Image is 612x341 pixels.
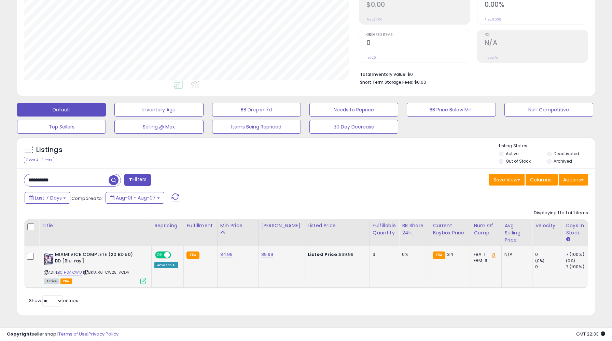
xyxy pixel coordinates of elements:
a: B01HSAIOWU [58,270,82,275]
div: 7 (100%) [566,251,594,258]
a: 84.99 [220,251,233,258]
button: Save View [489,174,525,186]
small: (0%) [566,258,575,263]
div: Current Buybox Price [433,222,468,236]
button: Needs to Reprice [309,103,398,117]
small: Prev: N/A [485,56,498,60]
h5: Listings [36,145,62,155]
a: 89.99 [261,251,274,258]
span: $0.00 [414,79,426,85]
span: 2025-08-15 22:33 GMT [576,331,605,337]
span: Ordered Items [366,33,470,37]
span: Last 7 Days [35,194,62,201]
b: Total Inventory Value: [360,71,406,77]
b: MIAMI VICE COMPLETE (20 BD 50) BD [Blu-ray] [55,251,138,266]
span: All listings currently available for purchase on Amazon [44,278,59,284]
button: Top Sellers [17,120,106,134]
small: Prev: 0 [366,56,376,60]
div: BB Share 24h. [402,222,427,236]
div: [PERSON_NAME] [261,222,302,229]
div: FBA: 1 [474,251,496,258]
button: Items Being Repriced [212,120,301,134]
button: Inventory Age [114,103,203,117]
div: 0% [402,251,425,258]
div: Num of Comp. [474,222,499,236]
h2: N/A [485,39,588,48]
a: Terms of Use [58,331,87,337]
img: 51bRGjRJToL._SL40_.jpg [44,251,53,265]
span: | SKU: R6-CW25-VQDA [83,270,129,275]
b: Short Term Storage Fees: [360,79,413,85]
span: 34 [447,251,453,258]
div: seller snap | | [7,331,119,338]
div: N/A [504,251,527,258]
button: Default [17,103,106,117]
button: Columns [526,174,558,186]
span: Show: entries [29,297,78,304]
button: Last 7 Days [25,192,70,204]
h2: 0.00% [485,1,588,10]
div: Title [42,222,149,229]
span: ON [156,252,164,258]
div: Repricing [154,222,181,229]
div: Clear All Filters [24,157,54,163]
div: FBM: 6 [474,258,496,264]
li: $0 [360,70,583,78]
div: Listed Price [308,222,367,229]
div: Fulfillable Quantity [373,222,396,236]
button: BB Price Below Min [407,103,496,117]
span: FBA [60,278,72,284]
div: Min Price [220,222,255,229]
button: Selling @ Max [114,120,203,134]
h2: 0 [366,39,470,48]
div: Displaying 1 to 1 of 1 items [534,210,588,216]
div: Velocity [535,222,560,229]
div: Avg Selling Price [504,222,529,244]
div: ASIN: [44,251,146,283]
label: Active [506,151,518,156]
div: $69.99 [308,251,364,258]
div: 0 [535,264,563,270]
small: FBA [186,251,199,259]
button: 30 Day Decrease [309,120,398,134]
small: (0%) [535,258,545,263]
small: Prev: 0.00% [485,17,501,22]
b: Listed Price: [308,251,339,258]
button: Actions [559,174,588,186]
button: Filters [124,174,151,186]
div: Days In Stock [566,222,591,236]
label: Deactivated [554,151,579,156]
h2: $0.00 [366,1,470,10]
span: Compared to: [71,195,103,202]
a: Privacy Policy [88,331,119,337]
div: 0 [535,251,563,258]
div: Amazon AI [154,262,178,268]
div: 3 [373,251,394,258]
span: OFF [170,252,181,258]
label: Archived [554,158,572,164]
div: Fulfillment [186,222,214,229]
label: Out of Stock [506,158,531,164]
span: Aug-01 - Aug-07 [116,194,156,201]
span: Columns [530,176,552,183]
p: Listing States: [499,143,595,149]
button: BB Drop in 7d [212,103,301,117]
div: 7 (100%) [566,264,594,270]
strong: Copyright [7,331,32,337]
small: FBA [433,251,445,259]
small: Prev: $0.00 [366,17,382,22]
small: Days In Stock. [566,236,570,243]
button: Non Competitive [504,103,593,117]
button: Aug-01 - Aug-07 [106,192,164,204]
span: ROI [485,33,588,37]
